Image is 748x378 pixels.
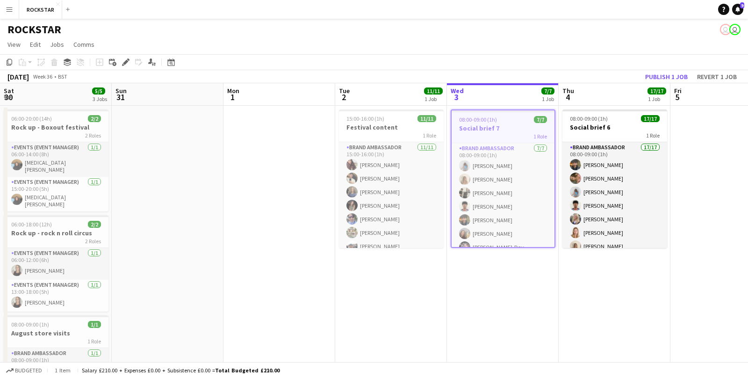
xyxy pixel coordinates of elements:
[82,367,280,374] div: Salary £210.00 + Expenses £0.00 + Subsistence £0.00 =
[11,321,49,328] span: 08:00-09:00 (1h)
[452,124,554,132] h3: Social brief 7
[346,115,384,122] span: 15:00-16:00 (1h)
[58,73,67,80] div: BST
[562,109,667,248] app-job-card: 08:00-09:00 (1h)17/17Social brief 61 RoleBrand Ambassador17/1708:00-09:00 (1h)[PERSON_NAME][PERSO...
[115,87,127,95] span: Sun
[88,221,101,228] span: 2/2
[70,38,98,51] a: Comms
[30,40,41,49] span: Edit
[339,123,444,131] h3: Festival content
[50,40,64,49] span: Jobs
[740,2,744,8] span: 9
[339,87,350,95] span: Tue
[114,92,127,102] span: 31
[452,143,554,256] app-card-role: Brand Ambassador7/708:00-09:00 (1h)[PERSON_NAME][PERSON_NAME][PERSON_NAME][PERSON_NAME][PERSON_NA...
[4,142,108,177] app-card-role: Events (Event Manager)1/106:00-14:00 (8h)[MEDICAL_DATA][PERSON_NAME]
[4,248,108,280] app-card-role: Events (Event Manager)1/106:00-12:00 (6h)[PERSON_NAME]
[92,87,105,94] span: 5/5
[641,115,660,122] span: 17/17
[673,92,682,102] span: 5
[4,177,108,211] app-card-role: Events (Event Manager)1/115:00-20:00 (5h)[MEDICAL_DATA][PERSON_NAME]
[674,87,682,95] span: Fri
[4,229,108,237] h3: Rock up - rock n roll circus
[51,367,74,374] span: 1 item
[88,115,101,122] span: 2/2
[4,109,108,211] app-job-card: 06:00-20:00 (14h)2/2Rock up - Boxout festival2 RolesEvents (Event Manager)1/106:00-14:00 (8h)[MED...
[451,87,464,95] span: Wed
[562,123,667,131] h3: Social brief 6
[93,95,107,102] div: 3 Jobs
[26,38,44,51] a: Edit
[541,87,554,94] span: 7/7
[15,367,42,374] span: Budgeted
[338,92,350,102] span: 2
[423,132,436,139] span: 1 Role
[417,115,436,122] span: 11/11
[7,72,29,81] div: [DATE]
[449,92,464,102] span: 3
[424,95,442,102] div: 1 Job
[226,92,239,102] span: 1
[46,38,68,51] a: Jobs
[4,38,24,51] a: View
[19,0,62,19] button: ROCKSTAR
[88,321,101,328] span: 1/1
[4,123,108,131] h3: Rock up - Boxout festival
[4,87,14,95] span: Sat
[732,4,743,15] a: 9
[542,95,554,102] div: 1 Job
[424,87,443,94] span: 11/11
[215,367,280,374] span: Total Budgeted £210.00
[339,109,444,248] app-job-card: 15:00-16:00 (1h)11/11Festival content1 RoleBrand Ambassador11/1115:00-16:00 (1h)[PERSON_NAME][PER...
[7,40,21,49] span: View
[561,92,574,102] span: 4
[85,132,101,139] span: 2 Roles
[5,365,43,376] button: Budgeted
[562,87,574,95] span: Thu
[533,133,547,140] span: 1 Role
[534,116,547,123] span: 7/7
[570,115,608,122] span: 08:00-09:00 (1h)
[85,238,101,245] span: 2 Roles
[11,221,52,228] span: 06:00-18:00 (12h)
[4,280,108,312] app-card-role: Events (Event Manager)1/113:00-18:00 (5h)[PERSON_NAME]
[7,22,61,36] h1: ROCKSTAR
[729,24,741,35] app-user-avatar: Ed Harvey
[451,109,555,248] app-job-card: 08:00-09:00 (1h)7/7Social brief 71 RoleBrand Ambassador7/708:00-09:00 (1h)[PERSON_NAME][PERSON_NA...
[31,73,54,80] span: Week 36
[646,132,660,139] span: 1 Role
[648,95,666,102] div: 1 Job
[87,338,101,345] span: 1 Role
[4,215,108,312] app-job-card: 06:00-18:00 (12h)2/2Rock up - rock n roll circus2 RolesEvents (Event Manager)1/106:00-12:00 (6h)[...
[11,115,52,122] span: 06:00-20:00 (14h)
[647,87,666,94] span: 17/17
[641,71,691,83] button: Publish 1 job
[339,142,444,310] app-card-role: Brand Ambassador11/1115:00-16:00 (1h)[PERSON_NAME][PERSON_NAME][PERSON_NAME][PERSON_NAME][PERSON_...
[73,40,94,49] span: Comms
[720,24,731,35] app-user-avatar: Inna Noor
[4,329,108,337] h3: August store visits
[693,71,741,83] button: Revert 1 job
[227,87,239,95] span: Mon
[2,92,14,102] span: 30
[459,116,497,123] span: 08:00-09:00 (1h)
